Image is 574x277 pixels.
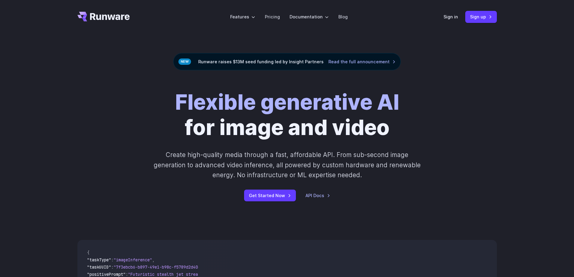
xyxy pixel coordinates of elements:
[87,272,126,277] span: "positivePrompt"
[306,192,330,199] a: API Docs
[328,58,396,65] a: Read the full announcement
[244,190,296,201] a: Get Started Now
[175,89,399,115] strong: Flexible generative AI
[87,257,111,263] span: "taskType"
[114,257,152,263] span: "imageInference"
[173,53,401,70] div: Runware raises $13M seed funding led by Insight Partners
[126,272,128,277] span: :
[128,272,347,277] span: "Futuristic stealth jet streaking through a neon-lit cityscape with glowing purple exhaust"
[152,257,155,263] span: ,
[175,90,399,140] h1: for image and video
[230,13,255,20] label: Features
[290,13,329,20] label: Documentation
[111,257,114,263] span: :
[444,13,458,20] a: Sign in
[87,250,89,255] span: {
[87,264,111,270] span: "taskUUID"
[265,13,280,20] a: Pricing
[77,12,130,21] a: Go to /
[153,150,421,180] p: Create high-quality media through a fast, affordable API. From sub-second image generation to adv...
[111,264,114,270] span: :
[465,11,497,23] a: Sign up
[114,264,205,270] span: "7f3ebcb6-b897-49e1-b98c-f5789d2d40d7"
[338,13,348,20] a: Blog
